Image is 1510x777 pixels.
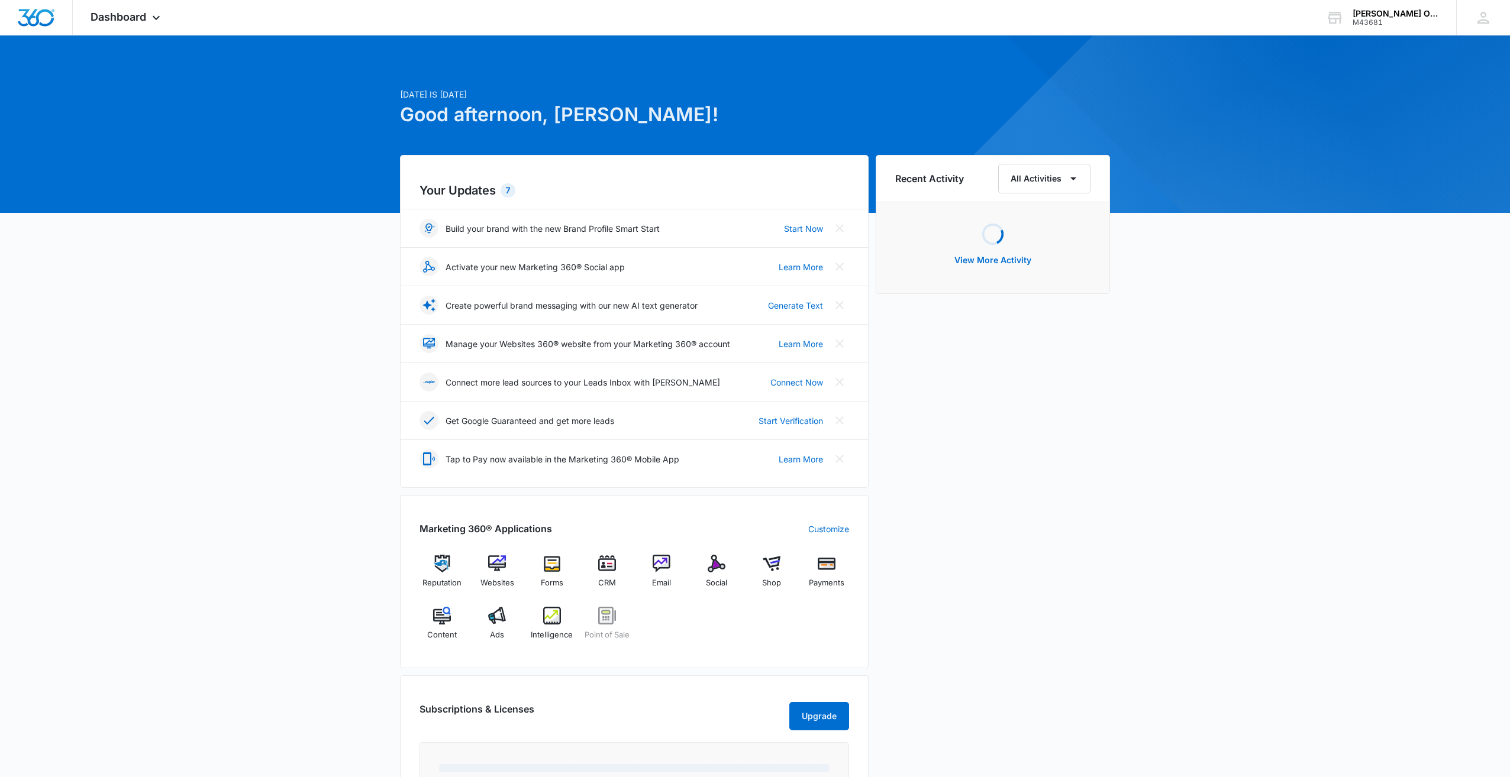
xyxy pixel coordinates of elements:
[830,296,849,315] button: Close
[427,629,457,641] span: Content
[584,555,630,597] a: CRM
[762,577,781,589] span: Shop
[830,219,849,238] button: Close
[475,555,520,597] a: Websites
[400,101,869,129] h1: Good afternoon, [PERSON_NAME]!
[770,376,823,388] a: Connect Now
[446,376,720,388] p: Connect more lead sources to your Leads Inbox with [PERSON_NAME]
[808,523,849,535] a: Customize
[420,182,849,199] h2: Your Updates
[804,555,849,597] a: Payments
[639,555,685,597] a: Email
[895,171,964,186] h6: Recent Activity
[830,373,849,391] button: Close
[475,607,520,649] a: Ads
[943,246,1043,274] button: View More Activity
[830,449,849,468] button: Close
[446,338,730,350] p: Manage your Websites 360® website from your Marketing 360® account
[420,702,534,726] h2: Subscriptions & Licenses
[480,577,514,589] span: Websites
[768,299,823,312] a: Generate Text
[530,607,575,649] a: Intelligence
[501,183,515,198] div: 7
[830,411,849,430] button: Close
[694,555,740,597] a: Social
[531,629,573,641] span: Intelligence
[779,453,823,465] a: Learn More
[779,261,823,273] a: Learn More
[584,607,630,649] a: Point of Sale
[749,555,795,597] a: Shop
[420,555,465,597] a: Reputation
[830,334,849,353] button: Close
[490,629,504,641] span: Ads
[1353,9,1439,18] div: account name
[541,577,563,589] span: Forms
[1353,18,1439,27] div: account id
[446,415,614,427] p: Get Google Guaranteed and get more leads
[446,261,625,273] p: Activate your new Marketing 360® Social app
[598,577,616,589] span: CRM
[420,607,465,649] a: Content
[784,222,823,235] a: Start Now
[91,11,146,23] span: Dashboard
[446,299,698,312] p: Create powerful brand messaging with our new AI text generator
[809,577,844,589] span: Payments
[789,702,849,730] button: Upgrade
[706,577,727,589] span: Social
[530,555,575,597] a: Forms
[779,338,823,350] a: Learn More
[830,257,849,276] button: Close
[998,164,1090,193] button: All Activities
[585,629,630,641] span: Point of Sale
[446,222,660,235] p: Build your brand with the new Brand Profile Smart Start
[422,577,462,589] span: Reputation
[652,577,671,589] span: Email
[420,522,552,536] h2: Marketing 360® Applications
[446,453,679,465] p: Tap to Pay now available in the Marketing 360® Mobile App
[759,415,823,427] a: Start Verification
[400,88,869,101] p: [DATE] is [DATE]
